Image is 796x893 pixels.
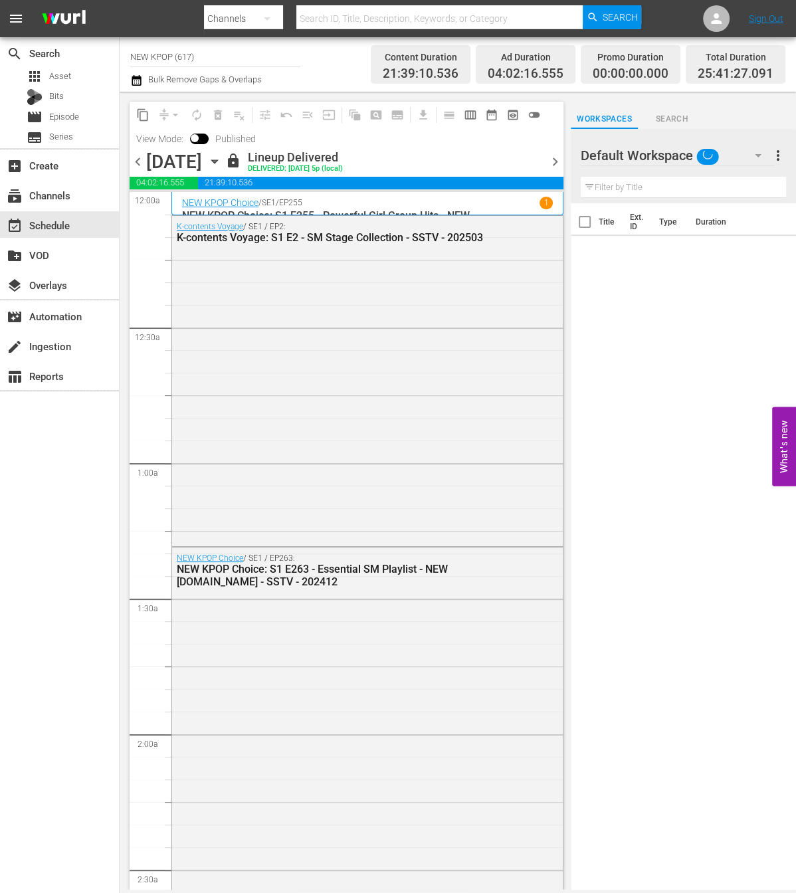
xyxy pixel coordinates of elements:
[464,108,477,122] span: calendar_view_week_outlined
[688,203,767,241] th: Duration
[7,339,23,355] span: Ingestion
[524,104,545,126] span: 24 hours Lineup View is OFF
[49,130,73,144] span: Series
[186,104,207,126] span: Loop Content
[27,109,43,125] span: Episode
[130,134,190,144] span: View Mode:
[749,13,783,24] a: Sign Out
[49,70,71,83] span: Asset
[130,176,198,189] span: 04:02:16.555
[485,108,498,122] span: date_range_outlined
[365,104,387,126] span: Create Search Block
[27,68,43,84] span: Asset
[698,48,773,66] div: Total Duration
[182,197,258,208] a: NEW KPOP Choice
[276,104,297,126] span: Revert to Primary Episode
[7,369,23,385] span: Reports
[571,112,639,126] span: Workspaces
[622,203,651,241] th: Ext. ID
[593,66,668,82] span: 00:00:00.000
[7,188,23,204] span: Channels
[651,203,688,241] th: Type
[225,153,241,169] span: lock
[177,553,490,588] div: / SE1 / EP263:
[599,203,622,241] th: Title
[297,104,318,126] span: Fill episodes with ad slates
[207,104,229,126] span: Select an event to delete
[340,102,365,128] span: Refresh All Search Blocks
[27,89,43,105] div: Bits
[8,11,24,27] span: menu
[318,104,340,126] span: Update Metadata from Key Asset
[581,137,774,174] div: Default Workspace
[770,140,786,171] button: more_vert
[544,198,549,207] p: 1
[182,209,553,235] p: NEW KPOP Choice: S1 E255 - Powerful Girl Group Hits - NEW [DOMAIN_NAME] - SSTV - 202411
[7,248,23,264] span: VOD
[250,102,276,128] span: Customize Events
[177,222,243,231] a: K-contents Voyage
[229,104,250,126] span: Clear Lineup
[770,148,786,163] span: more_vert
[488,48,563,66] div: Ad Duration
[506,108,520,122] span: preview_outlined
[638,112,706,126] span: Search
[547,153,563,170] span: chevron_right
[49,90,64,103] span: Bits
[434,102,460,128] span: Day Calendar View
[481,104,502,126] span: Month Calendar View
[248,150,343,165] div: Lineup Delivered
[502,104,524,126] span: View Backup
[177,231,490,244] div: K-contents Voyage: S1 E2 - SM Stage Collection - SSTV - 202503
[27,130,43,146] span: Series
[49,110,79,124] span: Episode
[593,48,668,66] div: Promo Duration
[383,66,458,82] span: 21:39:10.536
[408,102,434,128] span: Download as CSV
[279,198,302,207] p: EP255
[209,134,262,144] span: Published
[153,104,186,126] span: Remove Gaps & Overlaps
[248,165,343,173] div: DELIVERED: [DATE] 5p (local)
[177,553,243,563] a: NEW KPOP Choice
[136,108,149,122] span: content_copy
[177,563,490,588] div: NEW KPOP Choice: S1 E263 - Essential SM Playlist - NEW [DOMAIN_NAME] - SSTV - 202412
[488,66,563,82] span: 04:02:16.555
[7,278,23,294] span: Overlays
[130,153,146,170] span: chevron_left
[258,198,262,207] p: /
[146,151,202,173] div: [DATE]
[7,46,23,62] span: Search
[146,74,262,84] span: Bulk Remove Gaps & Overlaps
[177,222,490,244] div: / SE1 / EP2:
[7,309,23,325] span: Automation
[698,66,773,82] span: 25:41:27.091
[383,48,458,66] div: Content Duration
[387,104,408,126] span: Create Series Block
[603,5,638,29] span: Search
[32,3,96,35] img: ans4CAIJ8jUAAAAAAAAAAAAAAAAAAAAAAAAgQb4GAAAAAAAAAAAAAAAAAAAAAAAAJMjXAAAAAAAAAAAAAAAAAAAAAAAAgAT5G...
[190,134,199,143] span: Toggle to switch from Published to Draft view.
[583,5,641,29] button: Search
[198,176,563,189] span: 21:39:10.536
[528,108,541,122] span: toggle_off
[772,407,796,486] button: Open Feedback Widget
[262,198,279,207] p: SE1 /
[7,158,23,174] span: Create
[132,104,153,126] span: Copy Lineup
[7,218,23,234] span: Schedule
